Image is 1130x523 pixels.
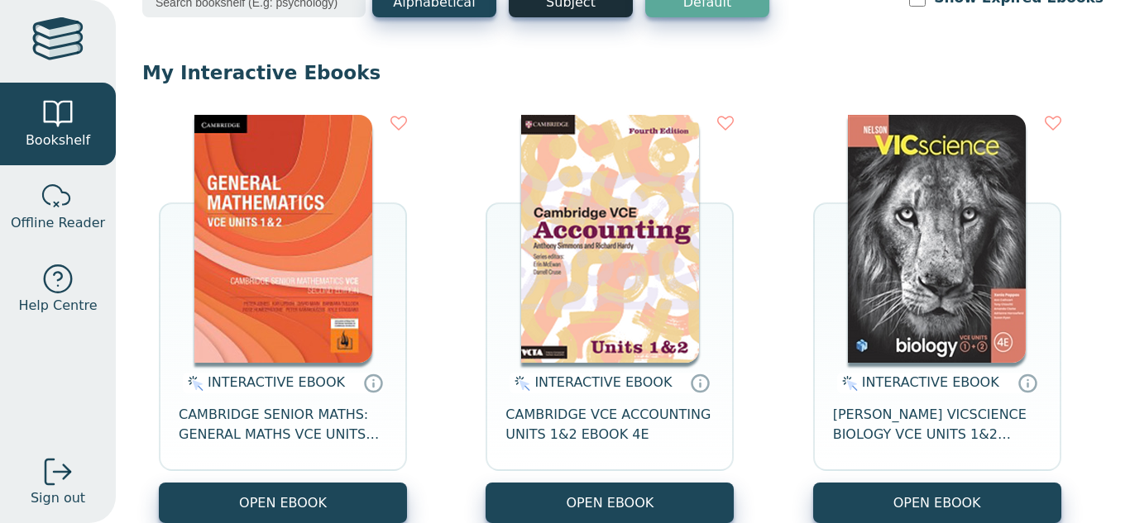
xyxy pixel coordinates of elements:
[142,60,1104,85] p: My Interactive Ebooks
[690,373,710,392] a: Interactive eBooks are accessed online via the publisher’s portal. They contain interactive resou...
[833,405,1041,445] span: [PERSON_NAME] VICSCIENCE BIOLOGY VCE UNITS 1&2 STUDENT EBOOK 4E
[363,373,383,392] a: Interactive eBooks are accessed online via the publisher’s portal. They contain interactive resou...
[194,115,372,363] img: 98e9f931-67be-40f3-b733-112c3181ee3a.jpg
[26,131,90,150] span: Bookshelf
[183,373,203,393] img: interactive.svg
[18,296,97,316] span: Help Centre
[159,483,407,523] button: OPEN EBOOK
[521,115,699,363] img: 29759c83-e070-4f21-9f19-1166b690db6d.png
[813,483,1061,523] button: OPEN EBOOK
[510,373,530,393] img: interactive.svg
[837,373,858,393] img: interactive.svg
[862,374,999,390] span: INTERACTIVE EBOOK
[534,374,672,390] span: INTERACTIVE EBOOK
[505,405,714,445] span: CAMBRIDGE VCE ACCOUNTING UNITS 1&2 EBOOK 4E
[486,483,734,523] button: OPEN EBOOK
[11,213,105,233] span: Offline Reader
[179,405,387,445] span: CAMBRIDGE SENIOR MATHS: GENERAL MATHS VCE UNITS 1&2 EBOOK 2E
[848,115,1026,363] img: 7c05a349-4a9b-eb11-a9a2-0272d098c78b.png
[208,374,345,390] span: INTERACTIVE EBOOK
[31,488,85,508] span: Sign out
[1017,373,1037,392] a: Interactive eBooks are accessed online via the publisher’s portal. They contain interactive resou...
